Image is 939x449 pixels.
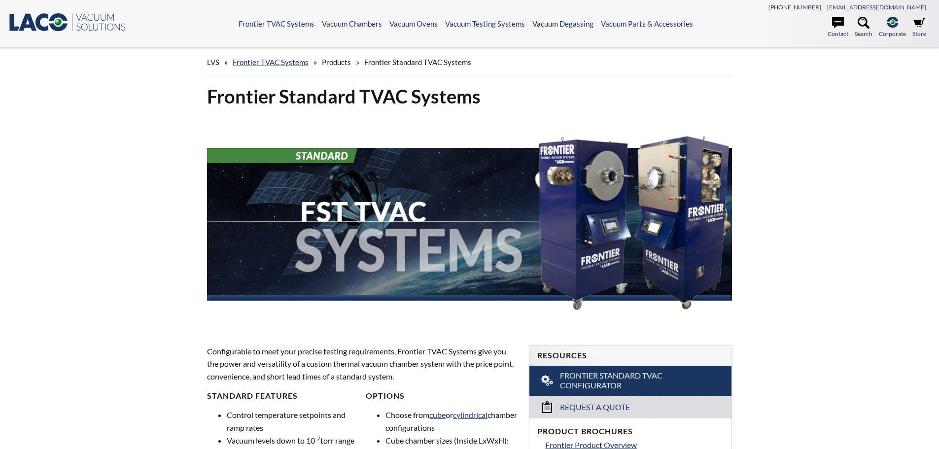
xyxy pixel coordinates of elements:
a: cylindrical [453,410,487,419]
h1: Frontier Standard TVAC Systems [207,84,732,108]
li: Control temperature setpoints and ramp rates [227,409,358,434]
span: Frontier Standard TVAC Systems [364,58,471,67]
img: FST TVAC Systems header [207,116,732,326]
a: Frontier TVAC Systems [233,58,309,67]
a: Request a Quote [529,396,731,418]
li: Vacuum levels down to 10 torr range [227,434,358,447]
a: Vacuum Testing Systems [445,19,525,28]
a: Contact [828,17,848,38]
a: Vacuum Degassing [532,19,593,28]
a: Vacuum Chambers [322,19,382,28]
h4: Standard Features [207,391,358,401]
span: Corporate [879,29,906,38]
h4: Options [366,391,517,401]
a: [PHONE_NUMBER] [768,3,821,11]
p: Configurable to meet your precise testing requirements, Frontier TVAC Systems give you the power ... [207,345,518,383]
h4: Product Brochures [537,426,724,437]
span: LVS [207,58,219,67]
span: Request a Quote [560,402,630,413]
a: Vacuum Ovens [389,19,438,28]
span: Products [322,58,351,67]
a: Frontier TVAC Systems [239,19,314,28]
a: cube [429,410,446,419]
a: Search [855,17,872,38]
a: Store [912,17,926,38]
a: [EMAIL_ADDRESS][DOMAIN_NAME] [827,3,926,11]
a: Frontier Standard TVAC Configurator [529,366,731,396]
li: Choose from or chamber configurations [385,409,517,434]
sup: -7 [315,435,320,442]
div: » » » [207,48,732,76]
h4: Resources [537,350,724,361]
span: Frontier Standard TVAC Configurator [560,371,702,391]
a: Vacuum Parts & Accessories [601,19,693,28]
